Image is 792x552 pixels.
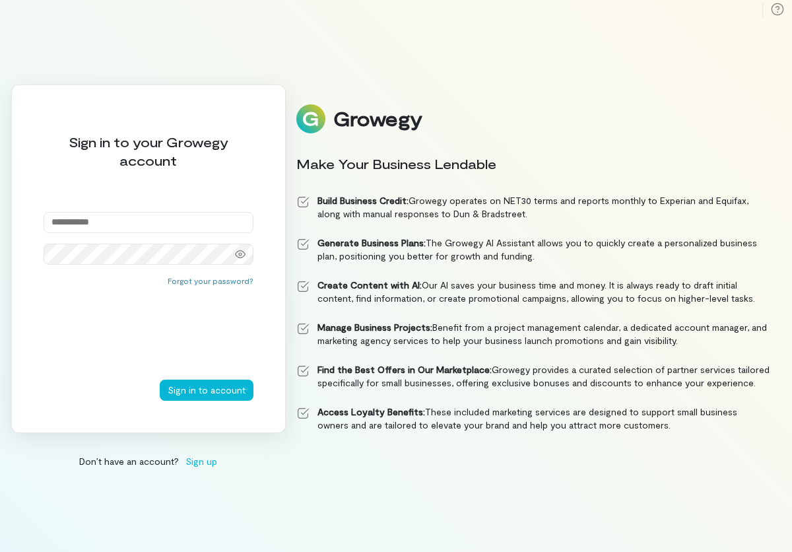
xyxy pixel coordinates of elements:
div: Sign in to your Growegy account [44,133,253,170]
strong: Find the Best Offers in Our Marketplace: [317,364,492,375]
button: Forgot your password? [168,275,253,286]
strong: Build Business Credit: [317,195,409,206]
strong: Access Loyalty Benefits: [317,406,425,417]
div: Growegy [333,108,422,130]
li: Our AI saves your business time and money. It is always ready to draft initial content, find info... [296,279,770,305]
button: Sign in to account [160,380,253,401]
li: These included marketing services are designed to support small business owners and are tailored ... [296,405,770,432]
li: Benefit from a project management calendar, a dedicated account manager, and marketing agency ser... [296,321,770,347]
div: Don’t have an account? [11,454,286,468]
div: Make Your Business Lendable [296,155,770,173]
li: Growegy provides a curated selection of partner services tailored specifically for small business... [296,363,770,390]
img: Logo [296,104,325,133]
li: The Growegy AI Assistant allows you to quickly create a personalized business plan, positioning y... [296,236,770,263]
strong: Create Content with AI: [317,279,422,291]
span: Sign up [185,454,217,468]
strong: Generate Business Plans: [317,237,426,248]
li: Growegy operates on NET30 terms and reports monthly to Experian and Equifax, along with manual re... [296,194,770,221]
strong: Manage Business Projects: [317,322,432,333]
